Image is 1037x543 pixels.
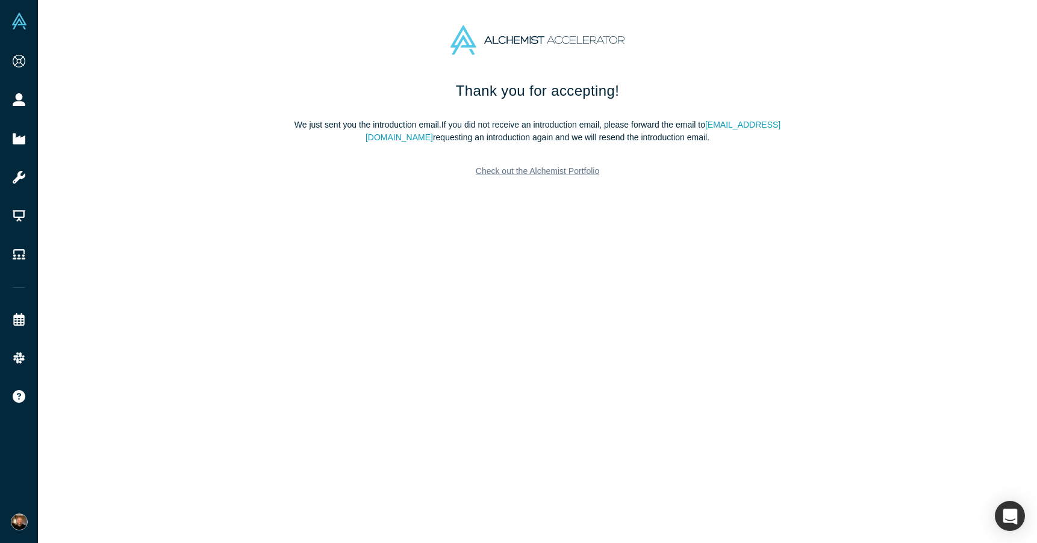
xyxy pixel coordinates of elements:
img: Alchemist Accelerator Logo [450,25,624,55]
p: We just sent you the introduction email. If you did not receive an introduction email, please for... [285,119,791,144]
img: Jeff Cherkassky's Account [11,514,28,530]
a: Check out the Alchemist Portfolio [467,161,608,182]
h1: Thank you for accepting! [285,80,791,102]
img: Alchemist Vault Logo [11,13,28,29]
